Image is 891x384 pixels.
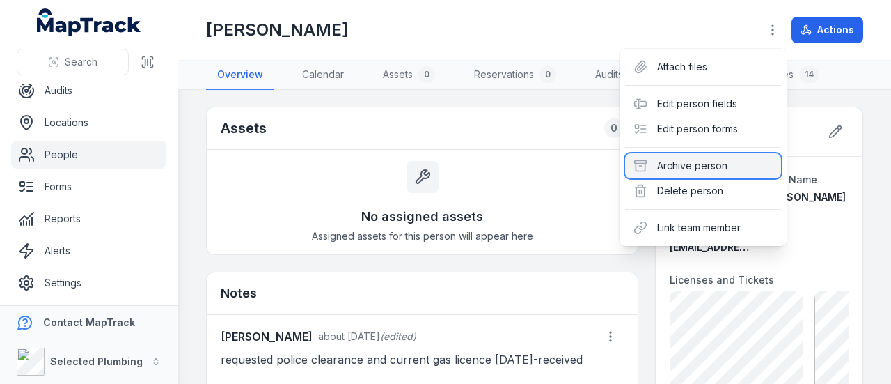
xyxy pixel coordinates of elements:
div: Delete person [625,178,781,203]
div: Edit person fields [625,91,781,116]
div: Link team member [625,215,781,240]
div: Attach files [625,54,781,79]
div: Edit person forms [625,116,781,141]
div: Archive person [625,153,781,178]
